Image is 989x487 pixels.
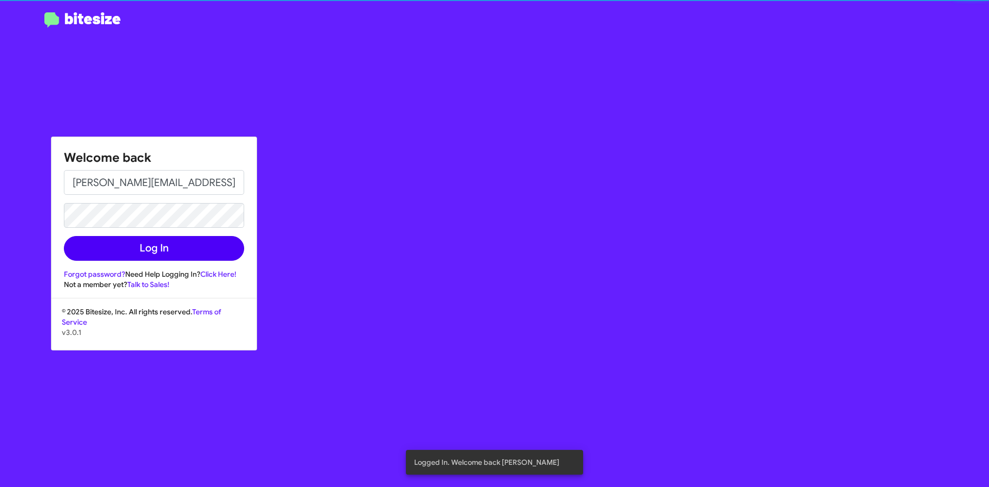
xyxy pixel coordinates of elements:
div: Need Help Logging In? [64,269,244,279]
a: Click Here! [200,270,236,279]
a: Forgot password? [64,270,125,279]
h1: Welcome back [64,149,244,166]
div: Not a member yet? [64,279,244,290]
div: © 2025 Bitesize, Inc. All rights reserved. [52,307,257,350]
span: Logged In. Welcome back [PERSON_NAME] [414,457,559,467]
input: Email address [64,170,244,195]
p: v3.0.1 [62,327,246,338]
a: Talk to Sales! [127,280,169,289]
button: Log In [64,236,244,261]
